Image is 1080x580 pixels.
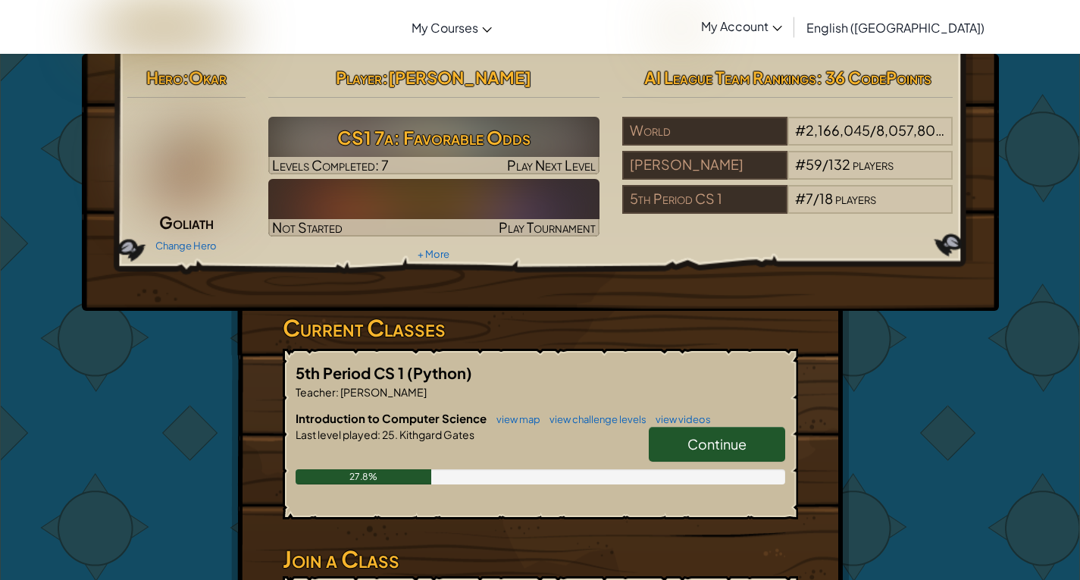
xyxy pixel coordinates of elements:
[268,121,599,155] h3: CS1 7a: Favorable Odds
[380,428,398,441] span: 25.
[644,67,816,88] span: AI League Team Rankings
[296,385,336,399] span: Teacher
[813,190,819,207] span: /
[155,240,217,252] a: Change Hero
[661,3,790,51] a: My Account
[946,121,987,139] span: players
[99,11,232,42] img: CodeCombat logo
[806,155,822,173] span: 59
[296,411,489,425] span: Introduction to Computer Science
[795,155,806,173] span: #
[296,428,377,441] span: Last level played
[622,117,787,146] div: World
[272,156,389,174] span: Levels Completed: 7
[806,190,813,207] span: 7
[336,385,339,399] span: :
[404,7,499,48] a: My Courses
[622,185,787,214] div: 5th Period CS 1
[146,67,183,88] span: Hero
[819,190,833,207] span: 18
[377,428,380,441] span: :
[622,151,787,180] div: [PERSON_NAME]
[407,363,472,382] span: (Python)
[296,363,407,382] span: 5th Period CS 1
[701,18,782,34] span: My Account
[398,428,474,441] span: Kithgard Gates
[268,117,599,174] a: Play Next Level
[339,385,427,399] span: [PERSON_NAME]
[822,155,828,173] span: /
[268,179,599,237] a: Not StartedPlay Tournament
[499,218,596,236] span: Play Tournament
[799,7,992,48] a: English ([GEOGRAPHIC_DATA])
[622,199,953,217] a: 5th Period CS 1#7/18players
[272,218,343,236] span: Not Started
[622,165,953,183] a: [PERSON_NAME]#59/132players
[296,469,432,484] div: 27.8%
[189,67,227,88] span: Okar
[268,179,599,237] img: Golden Goal
[795,190,806,207] span: #
[418,248,449,260] a: + More
[183,67,189,88] span: :
[489,413,540,425] a: view map
[412,20,478,36] span: My Courses
[507,156,596,174] span: Play Next Level
[382,67,388,88] span: :
[268,117,599,174] img: CS1 7a: Favorable Odds
[622,131,953,149] a: World#2,166,045/8,057,804players
[870,121,876,139] span: /
[795,121,806,139] span: #
[283,542,798,576] h3: Join a Class
[876,121,944,139] span: 8,057,804
[806,20,985,36] span: English ([GEOGRAPHIC_DATA])
[835,190,876,207] span: players
[816,67,931,88] span: : 36 CodePoints
[336,67,382,88] span: Player
[828,155,850,173] span: 132
[668,15,693,40] img: avatar
[687,435,747,453] span: Continue
[388,67,531,88] span: [PERSON_NAME]
[542,413,646,425] a: view challenge levels
[648,413,711,425] a: view videos
[806,121,870,139] span: 2,166,045
[136,117,231,208] img: goliath-pose.png
[283,311,798,345] h3: Current Classes
[853,155,894,173] span: players
[159,212,214,233] span: Goliath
